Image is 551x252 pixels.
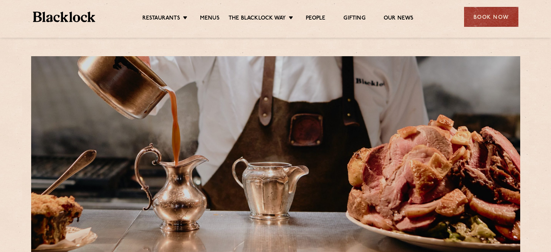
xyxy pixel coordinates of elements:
a: Restaurants [142,15,180,23]
a: People [306,15,325,23]
div: Book Now [464,7,518,27]
a: Gifting [343,15,365,23]
a: Our News [384,15,414,23]
a: The Blacklock Way [229,15,286,23]
img: BL_Textured_Logo-footer-cropped.svg [33,12,96,22]
a: Menus [200,15,220,23]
